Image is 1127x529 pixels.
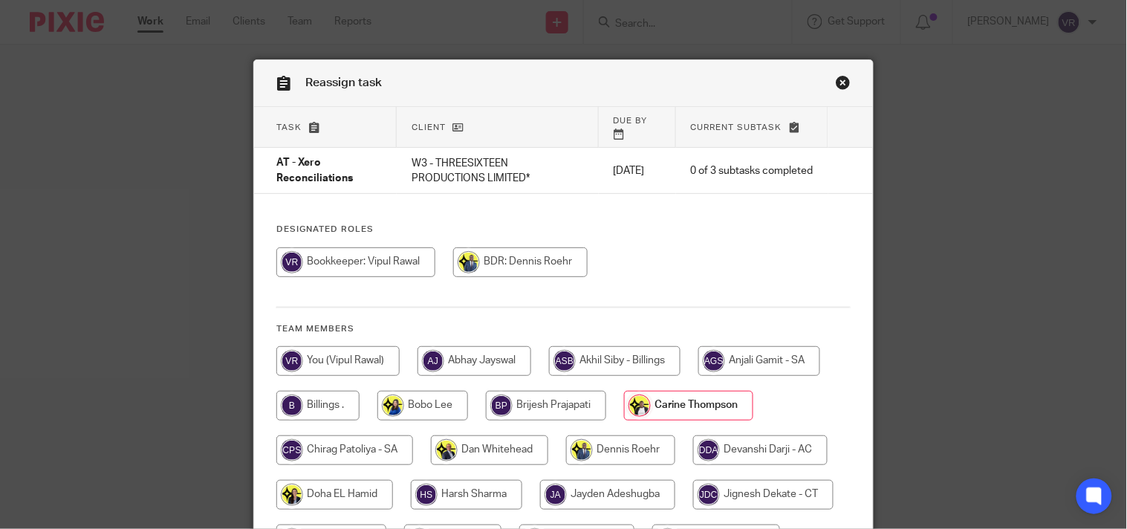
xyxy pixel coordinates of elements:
[836,75,851,95] a: Close this dialog window
[676,148,828,194] td: 0 of 3 subtasks completed
[691,123,782,132] span: Current subtask
[412,123,446,132] span: Client
[614,163,661,178] p: [DATE]
[276,224,850,236] h4: Designated Roles
[276,123,302,132] span: Task
[276,158,353,184] span: AT - Xero Reconciliations
[305,77,382,88] span: Reassign task
[614,117,648,125] span: Due by
[276,323,850,335] h4: Team members
[412,156,584,186] p: W3 - THREESIXTEEN PRODUCTIONS LIMITED*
